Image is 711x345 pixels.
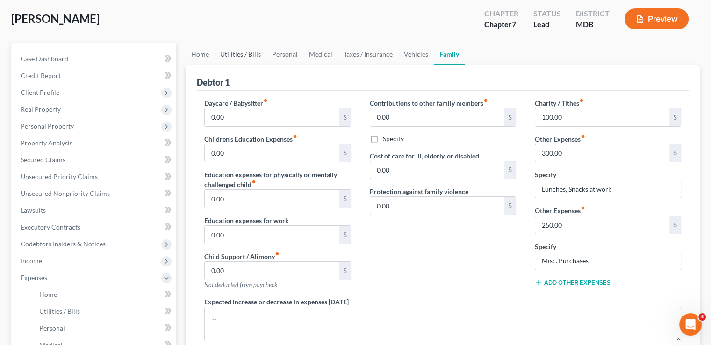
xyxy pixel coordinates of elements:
a: Lawsuits [13,202,176,219]
span: Credit Report [21,72,61,79]
input: -- [205,144,339,162]
a: Vehicles [398,43,434,65]
div: Status [533,8,561,19]
div: $ [669,108,681,126]
a: Medical [303,43,338,65]
label: Education expenses for physically or mentally challenged child [204,170,351,189]
input: -- [370,108,504,126]
span: Codebtors Insiders & Notices [21,240,106,248]
a: Home [186,43,215,65]
i: fiber_manual_record [293,134,297,139]
div: $ [339,226,351,244]
label: Other Expenses [535,134,585,144]
div: $ [339,262,351,280]
span: 7 [512,20,516,29]
input: -- [535,144,669,162]
label: Other Expenses [535,206,585,216]
span: Utilities / Bills [39,307,80,315]
span: Income [21,257,42,265]
span: Lawsuits [21,206,46,214]
div: $ [504,197,516,215]
div: $ [339,190,351,208]
input: -- [205,190,339,208]
label: Contributions to other family members [370,98,488,108]
div: Debtor 1 [197,77,230,88]
span: [PERSON_NAME] [11,12,100,25]
div: Lead [533,19,561,30]
span: Expenses [21,273,47,281]
a: Family [434,43,465,65]
label: Specify [535,242,556,252]
span: Real Property [21,105,61,113]
label: Child Support / Alimony [204,252,280,261]
label: Children's Education Expenses [204,134,297,144]
div: $ [504,108,516,126]
div: Chapter [484,8,518,19]
label: Cost of care for ill, elderly, or disabled [370,151,479,161]
input: -- [535,216,669,234]
a: Utilities / Bills [32,303,176,320]
i: fiber_manual_record [483,98,488,103]
button: Preview [625,8,689,29]
a: Unsecured Priority Claims [13,168,176,185]
i: fiber_manual_record [251,180,256,184]
label: Specify [535,170,556,180]
div: $ [339,144,351,162]
label: Expected increase or decrease in expenses [DATE] [204,297,349,307]
input: -- [205,226,339,244]
i: fiber_manual_record [581,206,585,210]
input: -- [535,108,669,126]
div: District [576,8,610,19]
a: Executory Contracts [13,219,176,236]
label: Charity / Tithes [535,98,584,108]
span: Client Profile [21,88,59,96]
div: $ [669,216,681,234]
a: Case Dashboard [13,50,176,67]
label: Education expenses for work [204,216,289,225]
div: MDB [576,19,610,30]
a: Personal [32,320,176,337]
a: Utilities / Bills [215,43,266,65]
span: Unsecured Priority Claims [21,172,98,180]
span: Case Dashboard [21,55,68,63]
a: Secured Claims [13,151,176,168]
i: fiber_manual_record [275,252,280,256]
button: Add Other Expenses [535,279,610,287]
label: Specify [383,134,404,144]
a: Unsecured Nonpriority Claims [13,185,176,202]
span: Secured Claims [21,156,65,164]
span: Home [39,290,57,298]
span: 4 [698,313,706,321]
i: fiber_manual_record [579,98,584,103]
span: Not deducted from paycheck [204,281,277,288]
div: $ [339,108,351,126]
i: fiber_manual_record [581,134,585,139]
input: -- [205,262,339,280]
iframe: Intercom live chat [679,313,702,336]
div: Chapter [484,19,518,30]
input: Specify... [535,180,681,198]
input: -- [370,161,504,179]
input: Specify... [535,252,681,270]
input: -- [370,197,504,215]
div: $ [504,161,516,179]
a: Property Analysis [13,135,176,151]
a: Taxes / Insurance [338,43,398,65]
span: Property Analysis [21,139,72,147]
span: Personal Property [21,122,74,130]
a: Credit Report [13,67,176,84]
label: Protection against family violence [370,187,468,196]
span: Unsecured Nonpriority Claims [21,189,110,197]
a: Home [32,286,176,303]
span: Personal [39,324,65,332]
i: fiber_manual_record [263,98,268,103]
span: Executory Contracts [21,223,80,231]
div: $ [669,144,681,162]
a: Personal [266,43,303,65]
label: Daycare / Babysitter [204,98,268,108]
input: -- [205,108,339,126]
